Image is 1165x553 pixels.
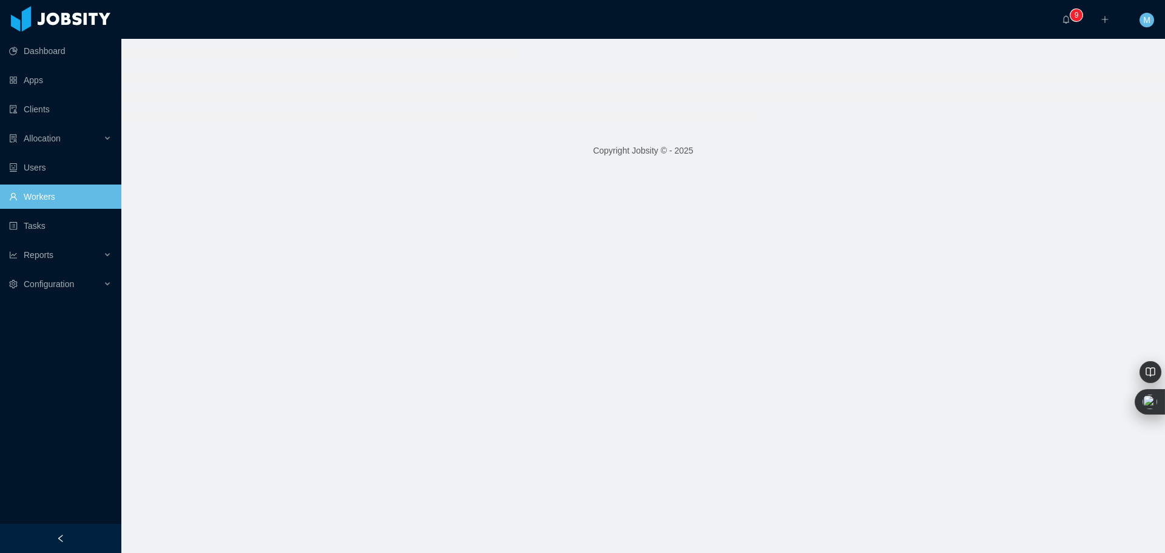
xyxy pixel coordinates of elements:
[1070,9,1082,21] sup: 9
[24,279,74,289] span: Configuration
[9,39,112,63] a: icon: pie-chartDashboard
[9,251,18,259] i: icon: line-chart
[24,134,61,143] span: Allocation
[9,68,112,92] a: icon: appstoreApps
[1062,15,1070,24] i: icon: bell
[9,185,112,209] a: icon: userWorkers
[121,130,1165,172] footer: Copyright Jobsity © - 2025
[1075,9,1079,21] p: 9
[9,155,112,180] a: icon: robotUsers
[9,280,18,288] i: icon: setting
[1143,13,1150,27] span: M
[9,214,112,238] a: icon: profileTasks
[24,250,53,260] span: Reports
[1101,15,1109,24] i: icon: plus
[9,97,112,121] a: icon: auditClients
[9,134,18,143] i: icon: solution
